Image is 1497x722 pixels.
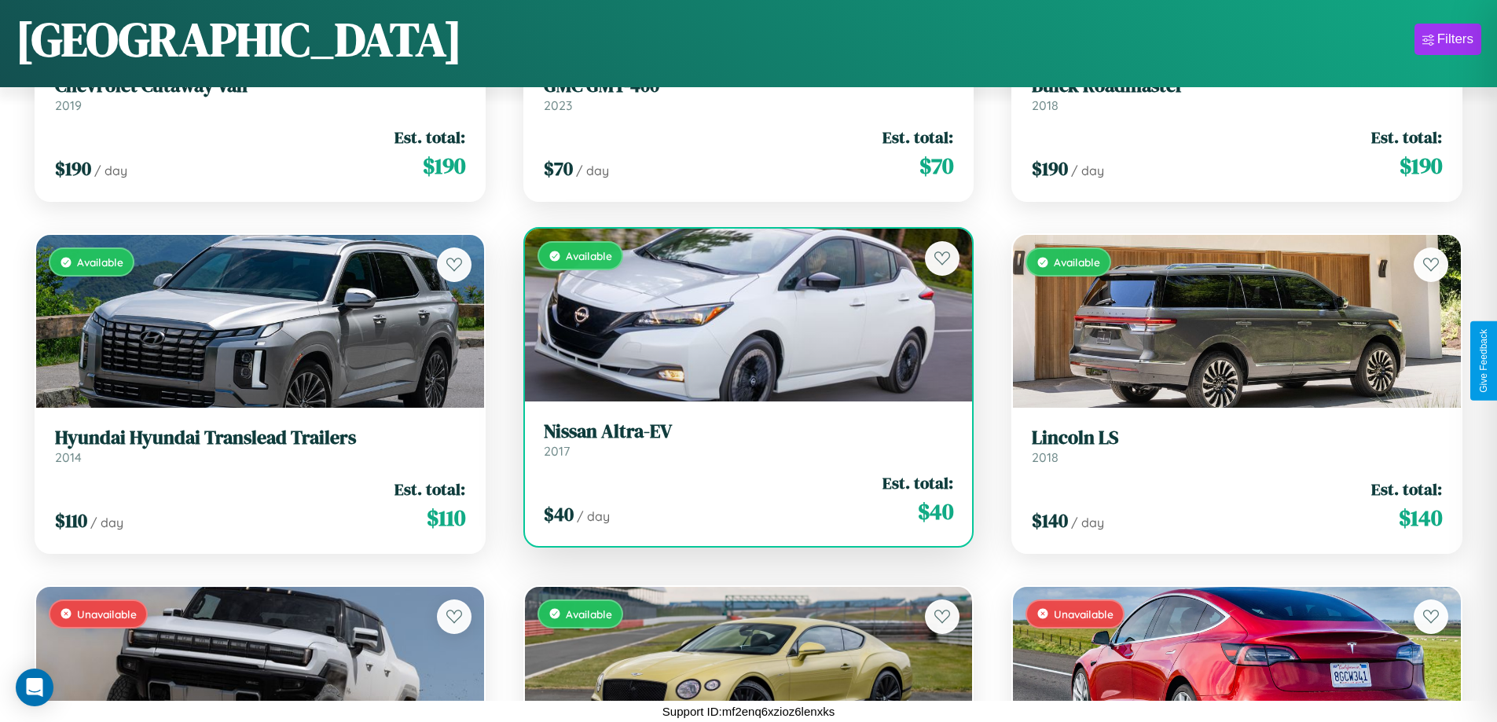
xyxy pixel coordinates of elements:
span: / day [577,508,610,524]
span: 2018 [1032,449,1059,465]
span: $ 40 [544,501,574,527]
span: Unavailable [77,607,137,621]
a: Nissan Altra-EV2017 [544,420,954,459]
a: GMC GMT-4002023 [544,75,954,113]
span: $ 190 [423,150,465,181]
a: Hyundai Hyundai Translead Trailers2014 [55,427,465,465]
h3: Lincoln LS [1032,427,1442,449]
span: $ 70 [544,156,573,181]
span: 2023 [544,97,572,113]
span: $ 190 [1400,150,1442,181]
span: 2014 [55,449,82,465]
span: Est. total: [394,126,465,148]
span: / day [1071,163,1104,178]
span: Available [566,249,612,262]
span: $ 140 [1032,508,1068,533]
span: Available [77,255,123,269]
h3: Nissan Altra-EV [544,420,954,443]
span: $ 190 [55,156,91,181]
span: 2019 [55,97,82,113]
span: $ 40 [918,496,953,527]
span: Available [566,607,612,621]
span: Est. total: [882,471,953,494]
span: / day [94,163,127,178]
span: / day [1071,515,1104,530]
span: Available [1054,255,1100,269]
span: Est. total: [1371,478,1442,500]
span: $ 140 [1399,502,1442,533]
h3: Hyundai Hyundai Translead Trailers [55,427,465,449]
span: Unavailable [1054,607,1114,621]
button: Filters [1414,24,1481,55]
span: $ 110 [427,502,465,533]
span: $ 110 [55,508,87,533]
span: / day [576,163,609,178]
div: Open Intercom Messenger [16,669,53,706]
span: $ 190 [1032,156,1068,181]
div: Give Feedback [1478,329,1489,393]
span: 2017 [544,443,570,459]
span: Est. total: [394,478,465,500]
h1: [GEOGRAPHIC_DATA] [16,7,462,71]
span: Est. total: [1371,126,1442,148]
span: 2018 [1032,97,1059,113]
a: Lincoln LS2018 [1032,427,1442,465]
div: Filters [1437,31,1473,47]
span: $ 70 [919,150,953,181]
a: Buick Roadmaster2018 [1032,75,1442,113]
span: Est. total: [882,126,953,148]
p: Support ID: mf2enq6xzioz6lenxks [662,701,835,722]
span: / day [90,515,123,530]
a: Chevrolet Cutaway Van2019 [55,75,465,113]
